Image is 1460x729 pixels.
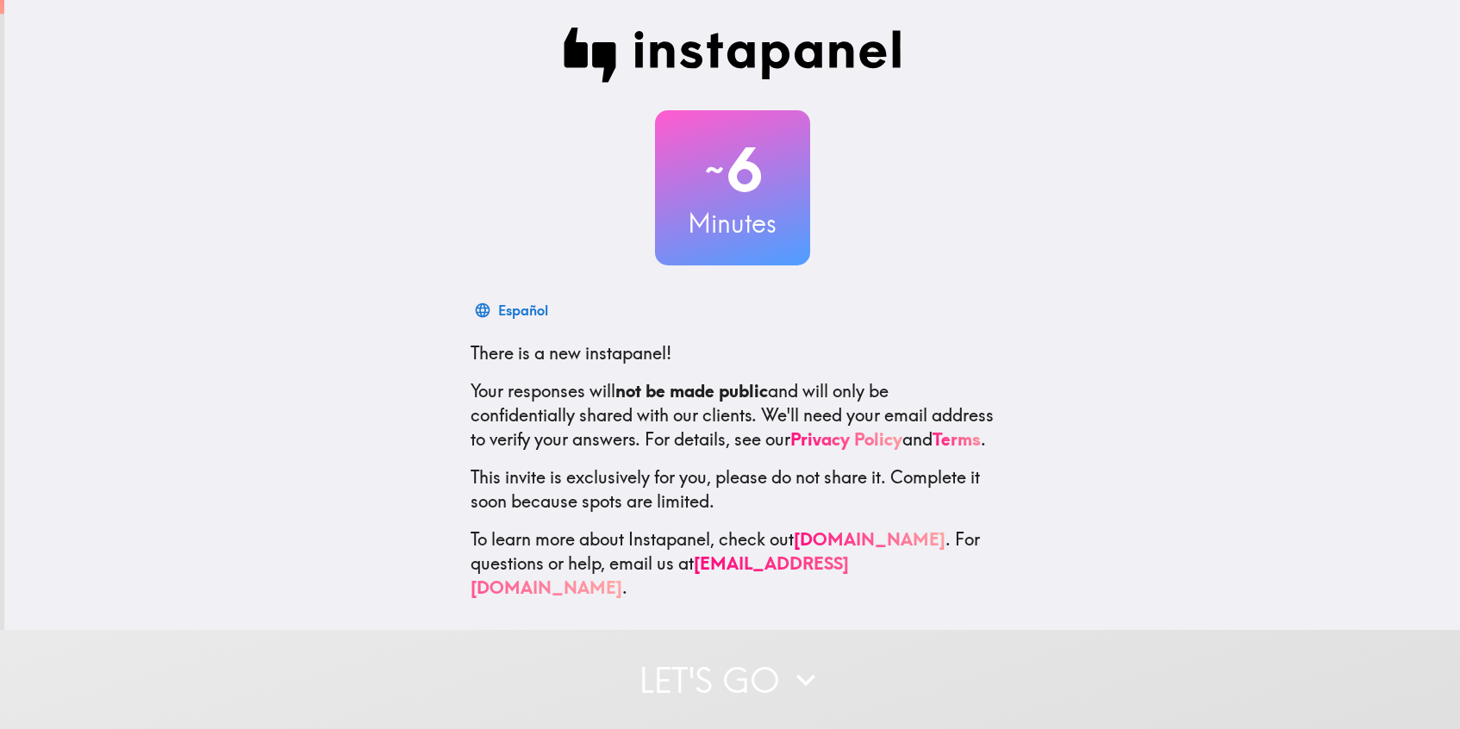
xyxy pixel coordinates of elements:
a: [EMAIL_ADDRESS][DOMAIN_NAME] [471,552,849,598]
h3: Minutes [655,205,810,241]
a: [DOMAIN_NAME] [794,528,945,550]
a: Terms [933,428,981,450]
p: To learn more about Instapanel, check out . For questions or help, email us at . [471,527,995,600]
p: Your responses will and will only be confidentially shared with our clients. We'll need your emai... [471,379,995,452]
h2: 6 [655,134,810,205]
a: Privacy Policy [790,428,902,450]
span: There is a new instapanel! [471,342,671,364]
span: ~ [702,144,727,196]
div: Español [498,298,548,322]
b: not be made public [615,380,768,402]
p: This invite is exclusively for you, please do not share it. Complete it soon because spots are li... [471,465,995,514]
img: Instapanel [564,28,902,83]
button: Español [471,293,555,327]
